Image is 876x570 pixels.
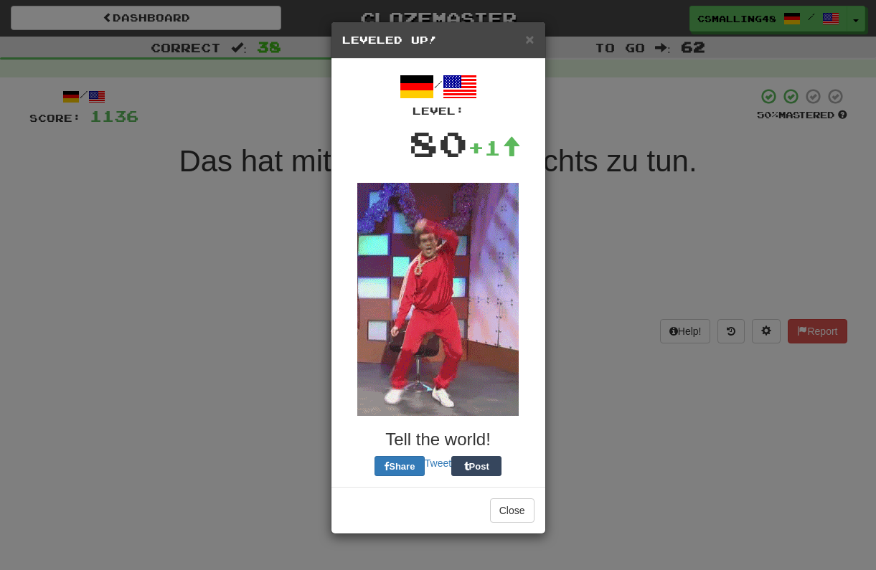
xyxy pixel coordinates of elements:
div: Level: [342,104,534,118]
h3: Tell the world! [342,430,534,449]
button: Close [525,32,534,47]
a: Tweet [425,457,451,469]
span: × [525,31,534,47]
button: Post [451,456,501,476]
div: / [342,70,534,118]
div: 80 [409,118,468,168]
button: Close [490,498,534,523]
button: Share [375,456,425,476]
div: +1 [468,133,521,162]
img: red-jumpsuit-0a91143f7507d151a8271621424c3ee7c84adcb3b18e0b5e75c121a86a6f61d6.gif [357,183,519,416]
h5: Leveled Up! [342,33,534,47]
